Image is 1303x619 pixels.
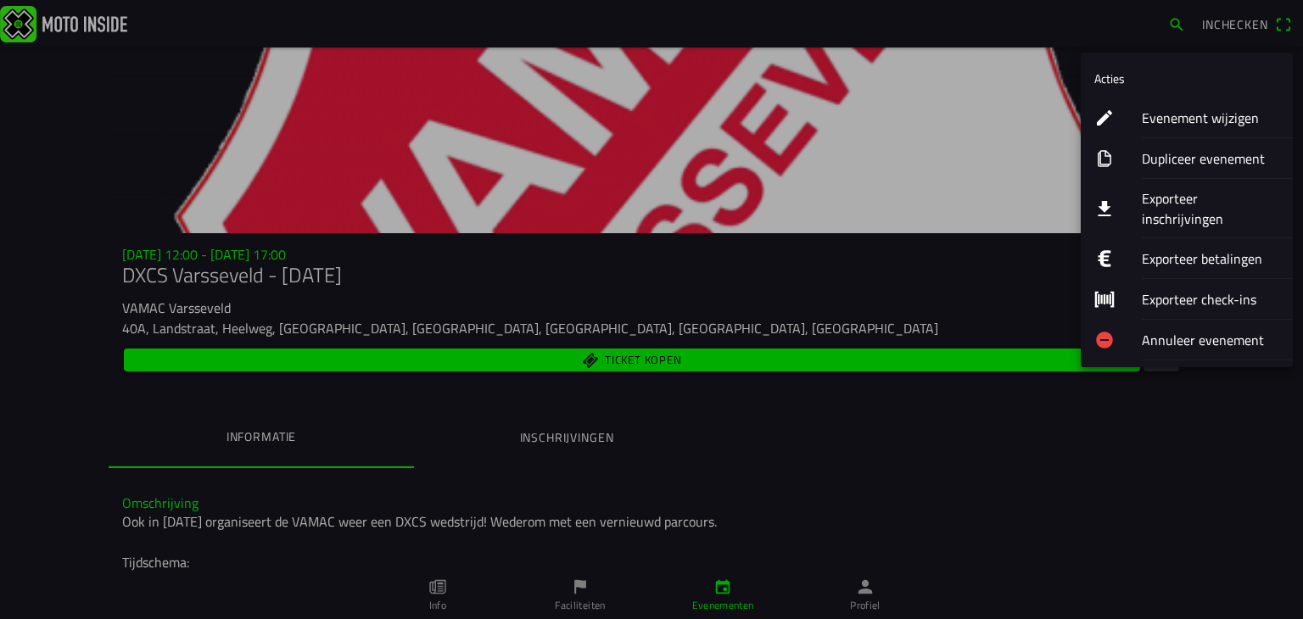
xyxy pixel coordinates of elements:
ion-label: Exporteer betalingen [1142,248,1279,269]
ion-label: Acties [1094,70,1125,87]
ion-label: Exporteer inschrijvingen [1142,188,1279,229]
ion-icon: logo euro [1094,248,1115,269]
ion-icon: create [1094,108,1115,128]
ion-icon: barcode [1094,289,1115,309]
ion-label: Evenement wijzigen [1142,108,1279,128]
ion-icon: download [1094,198,1115,219]
ion-label: Exporteer check-ins [1142,289,1279,309]
ion-label: Annuleer evenement [1142,330,1279,350]
ion-icon: remove circle [1094,330,1115,350]
ion-label: Dupliceer evenement [1142,148,1279,169]
ion-icon: copy [1094,148,1115,169]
